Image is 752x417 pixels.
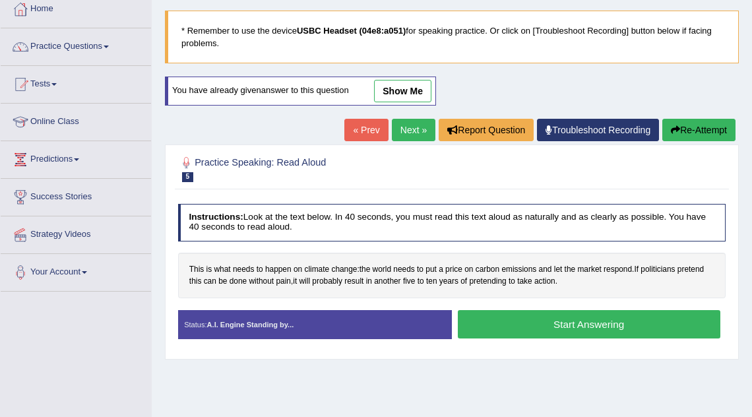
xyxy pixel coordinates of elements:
[534,276,555,288] span: Click to see word definition
[312,276,342,288] span: Click to see word definition
[178,154,518,182] h2: Practice Speaking: Read Aloud
[1,216,151,249] a: Strategy Videos
[460,276,467,288] span: Click to see word definition
[344,276,363,288] span: Click to see word definition
[469,276,506,288] span: Click to see word definition
[297,26,406,36] b: USBC Headset (04e8:a051)
[233,264,254,276] span: Click to see word definition
[501,264,536,276] span: Click to see word definition
[537,119,659,141] a: Troubleshoot Recording
[214,264,231,276] span: Click to see word definition
[604,264,632,276] span: Click to see word definition
[374,80,431,102] a: show me
[189,276,202,288] span: Click to see word definition
[1,104,151,137] a: Online Class
[299,276,311,288] span: Click to see word definition
[425,264,437,276] span: Click to see word definition
[360,264,371,276] span: Click to see word definition
[294,264,302,276] span: Click to see word definition
[265,264,292,276] span: Click to see word definition
[178,253,726,298] div: : . , .
[189,264,204,276] span: Click to see word definition
[182,172,194,182] span: 5
[392,119,435,141] a: Next »
[178,310,452,339] div: Status:
[373,264,391,276] span: Click to see word definition
[1,28,151,61] a: Practice Questions
[230,276,247,288] span: Click to see word definition
[426,276,437,288] span: Click to see word definition
[206,264,212,276] span: Click to see word definition
[634,264,639,276] span: Click to see word definition
[344,119,388,141] a: « Prev
[331,264,357,276] span: Click to see word definition
[276,276,290,288] span: Click to see word definition
[445,264,462,276] span: Click to see word definition
[1,141,151,174] a: Predictions
[374,276,400,288] span: Click to see word definition
[476,264,499,276] span: Click to see word definition
[293,276,297,288] span: Click to see word definition
[1,179,151,212] a: Success Stories
[417,264,423,276] span: Click to see word definition
[304,264,329,276] span: Click to see word definition
[257,264,263,276] span: Click to see word definition
[1,66,151,99] a: Tests
[218,276,227,288] span: Click to see word definition
[207,321,294,329] strong: A.I. Engine Standing by...
[403,276,416,288] span: Click to see word definition
[662,119,736,141] button: Re-Attempt
[517,276,532,288] span: Click to see word definition
[439,276,458,288] span: Click to see word definition
[439,119,534,141] button: Report Question
[189,212,243,222] b: Instructions:
[204,276,216,288] span: Click to see word definition
[439,264,443,276] span: Click to see word definition
[554,264,563,276] span: Click to see word definition
[539,264,552,276] span: Click to see word definition
[366,276,372,288] span: Click to see word definition
[165,11,739,63] blockquote: * Remember to use the device for speaking practice. Or click on [Troubleshoot Recording] button b...
[249,276,274,288] span: Click to see word definition
[165,77,436,106] div: You have already given answer to this question
[418,276,424,288] span: Click to see word definition
[458,310,720,338] button: Start Answering
[641,264,675,276] span: Click to see word definition
[677,264,704,276] span: Click to see word definition
[178,204,726,241] h4: Look at the text below. In 40 seconds, you must read this text aloud as naturally and as clearly ...
[509,276,515,288] span: Click to see word definition
[464,264,473,276] span: Click to see word definition
[1,254,151,287] a: Your Account
[565,264,576,276] span: Click to see word definition
[393,264,414,276] span: Click to see word definition
[577,264,601,276] span: Click to see word definition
